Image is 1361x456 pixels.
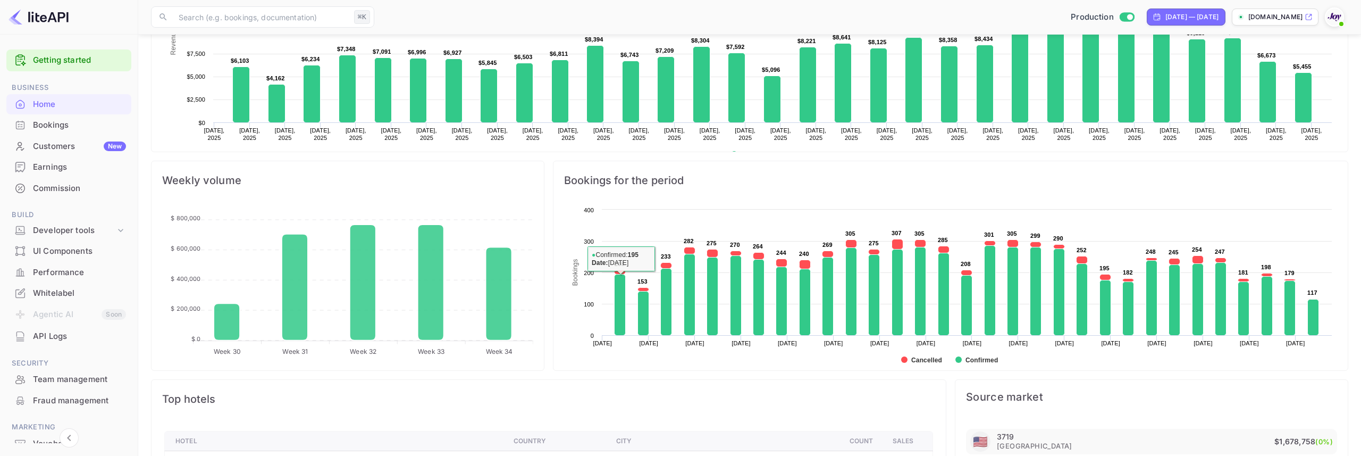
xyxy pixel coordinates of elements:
[204,127,225,141] text: [DATE], 2025
[661,253,671,260] text: 233
[505,432,608,451] th: Country
[892,230,902,236] text: 307
[171,245,200,252] tspan: $ 600,000
[191,335,200,343] tspan: $ 0
[799,251,809,257] text: 240
[6,391,131,411] div: Fraud management
[1123,269,1133,276] text: 182
[833,34,851,40] text: $8,641
[275,127,296,141] text: [DATE], 2025
[558,127,578,141] text: [DATE], 2025
[6,358,131,369] span: Security
[33,161,126,173] div: Earnings
[1089,127,1110,141] text: [DATE], 2025
[6,369,131,390] div: Team management
[797,38,816,44] text: $8,221
[171,214,200,222] tspan: $ 800,000
[1240,340,1259,346] text: [DATE]
[1266,127,1287,141] text: [DATE], 2025
[778,340,797,346] text: [DATE]
[1274,435,1333,448] p: $1,678,758
[1238,269,1248,276] text: 181
[33,245,126,258] div: UI Components
[443,49,462,56] text: $6,927
[6,157,131,177] a: Earnings
[33,330,126,343] div: API Logs
[33,395,126,407] div: Fraud management
[214,347,241,355] tspan: Week 30
[1169,249,1179,255] text: 245
[997,441,1072,451] span: [GEOGRAPHIC_DATA]
[1101,340,1120,346] text: [DATE]
[354,10,370,24] div: ⌘K
[1315,437,1333,446] span: (0%)
[564,172,1337,189] span: Bookings for the period
[6,94,131,115] div: Home
[239,127,260,141] text: [DATE], 2025
[911,356,942,364] text: Cancelled
[1071,11,1114,23] span: Production
[1030,233,1040,239] text: 299
[870,340,889,346] text: [DATE]
[824,340,843,346] text: [DATE]
[1007,230,1017,237] text: 305
[1160,127,1180,141] text: [DATE], 2025
[939,37,957,43] text: $8,358
[637,278,648,285] text: 153
[997,432,1014,441] p: 3719
[165,432,505,451] th: Hotel
[912,127,932,141] text: [DATE], 2025
[1230,127,1251,141] text: [DATE], 2025
[486,347,513,355] tspan: Week 34
[6,157,131,178] div: Earnings
[172,6,350,28] input: Search (e.g. bookings, documentation)
[6,178,131,199] div: Commission
[884,432,933,451] th: Sales
[585,36,603,43] text: $8,394
[1284,270,1295,276] text: 179
[104,142,126,151] div: New
[584,270,594,276] text: 200
[6,326,131,346] a: API Logs
[170,29,177,55] text: Revenue
[6,209,131,221] span: Build
[1054,127,1074,141] text: [DATE], 2025
[572,259,579,286] text: Bookings
[593,340,612,346] text: [DATE]
[266,75,285,81] text: $4,162
[33,374,126,386] div: Team management
[33,54,126,67] a: Getting started
[6,283,131,304] div: Whitelabel
[231,57,249,64] text: $6,103
[776,250,787,256] text: 244
[33,225,115,237] div: Developer tools
[700,127,720,141] text: [DATE], 2025
[1147,9,1225,26] div: Click to change the date range period
[805,127,826,141] text: [DATE], 2025
[6,241,131,262] div: UI Components
[966,391,1337,403] span: Source market
[301,56,320,62] text: $6,234
[684,238,694,244] text: 282
[685,340,704,346] text: [DATE]
[162,172,533,189] span: Weekly volume
[1009,340,1028,346] text: [DATE]
[1248,12,1303,22] p: [DOMAIN_NAME]
[6,262,131,282] a: Performance
[6,115,131,136] div: Bookings
[33,287,126,300] div: Whitelabel
[822,242,833,248] text: 269
[741,151,768,159] text: Revenue
[868,39,887,45] text: $8,125
[6,391,131,410] a: Fraud management
[1215,248,1225,255] text: 247
[33,119,126,131] div: Bookings
[938,237,948,243] text: 285
[1192,246,1203,253] text: 254
[550,51,568,57] text: $6,811
[6,434,131,453] a: Vouchers
[33,438,126,450] div: Vouchers
[593,127,614,141] text: [DATE], 2025
[198,120,205,126] text: $0
[917,340,936,346] text: [DATE]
